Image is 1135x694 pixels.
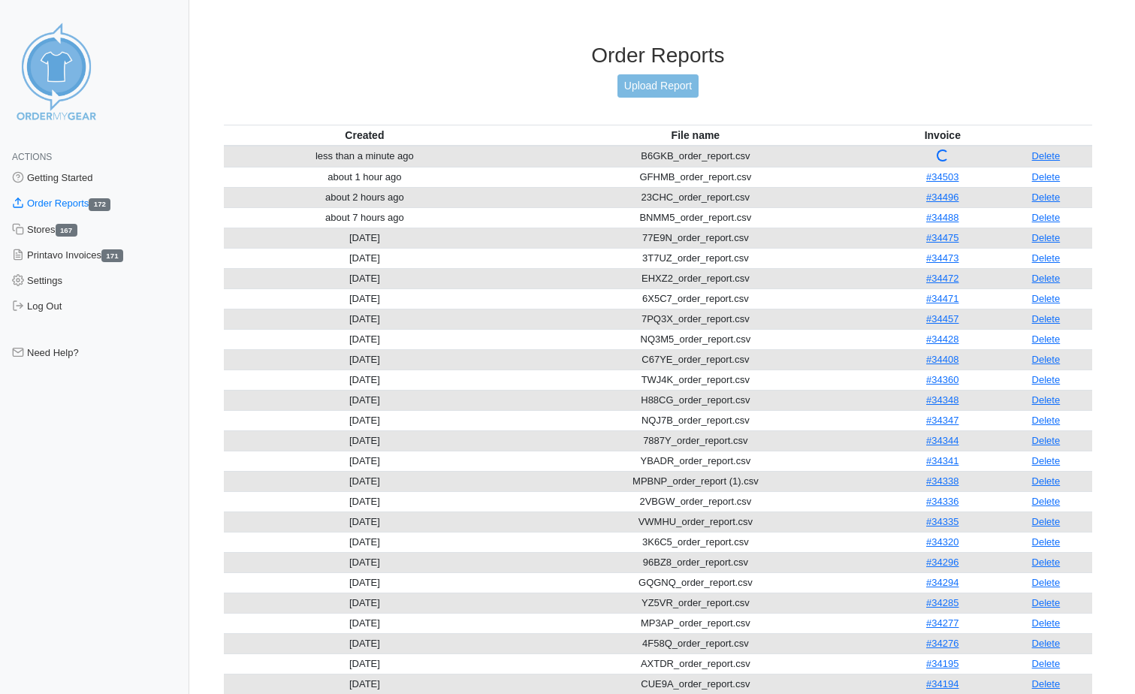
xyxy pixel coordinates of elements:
[224,613,506,633] td: [DATE]
[1032,638,1061,649] a: Delete
[506,572,886,593] td: GQGNQ_order_report.csv
[1032,232,1061,243] a: Delete
[506,207,886,228] td: BNMM5_order_report.csv
[224,207,506,228] td: about 7 hours ago
[1032,678,1061,689] a: Delete
[926,415,958,426] a: #34347
[224,146,506,167] td: less than a minute ago
[1032,557,1061,568] a: Delete
[224,572,506,593] td: [DATE]
[1032,354,1061,365] a: Delete
[617,74,699,98] a: Upload Report
[1032,496,1061,507] a: Delete
[506,552,886,572] td: 96BZ8_order_report.csv
[506,146,886,167] td: B6GKB_order_report.csv
[224,125,506,146] th: Created
[224,43,1092,68] h3: Order Reports
[506,309,886,329] td: 7PQ3X_order_report.csv
[506,633,886,653] td: 4F58Q_order_report.csv
[1032,455,1061,466] a: Delete
[101,249,123,262] span: 171
[1032,415,1061,426] a: Delete
[506,228,886,248] td: 77E9N_order_report.csv
[89,198,110,211] span: 172
[224,309,506,329] td: [DATE]
[506,390,886,410] td: H88CG_order_report.csv
[12,152,52,162] span: Actions
[224,653,506,674] td: [DATE]
[506,430,886,451] td: 7887Y_order_report.csv
[224,187,506,207] td: about 2 hours ago
[926,171,958,183] a: #34503
[1032,374,1061,385] a: Delete
[224,329,506,349] td: [DATE]
[506,511,886,532] td: VWMHU_order_report.csv
[1032,171,1061,183] a: Delete
[1032,333,1061,345] a: Delete
[926,536,958,548] a: #34320
[1032,475,1061,487] a: Delete
[1032,293,1061,304] a: Delete
[926,212,958,223] a: #34488
[926,273,958,284] a: #34472
[224,451,506,471] td: [DATE]
[506,674,886,694] td: CUE9A_order_report.csv
[506,167,886,187] td: GFHMB_order_report.csv
[926,516,958,527] a: #34335
[1032,516,1061,527] a: Delete
[224,511,506,532] td: [DATE]
[926,617,958,629] a: #34277
[224,288,506,309] td: [DATE]
[224,268,506,288] td: [DATE]
[506,532,886,552] td: 3K6C5_order_report.csv
[224,349,506,370] td: [DATE]
[1032,192,1061,203] a: Delete
[224,593,506,613] td: [DATE]
[926,394,958,406] a: #34348
[926,435,958,446] a: #34344
[224,633,506,653] td: [DATE]
[1032,536,1061,548] a: Delete
[506,187,886,207] td: 23CHC_order_report.csv
[224,430,506,451] td: [DATE]
[506,653,886,674] td: AXTDR_order_report.csv
[506,349,886,370] td: C67YE_order_report.csv
[224,390,506,410] td: [DATE]
[926,455,958,466] a: #34341
[926,638,958,649] a: #34276
[224,228,506,248] td: [DATE]
[926,252,958,264] a: #34473
[1032,150,1061,161] a: Delete
[506,613,886,633] td: MP3AP_order_report.csv
[506,593,886,613] td: YZ5VR_order_report.csv
[506,410,886,430] td: NQJ7B_order_report.csv
[926,475,958,487] a: #34338
[926,313,958,324] a: #34457
[926,374,958,385] a: #34360
[506,268,886,288] td: EHXZ2_order_report.csv
[224,248,506,268] td: [DATE]
[926,577,958,588] a: #34294
[926,557,958,568] a: #34296
[56,224,77,237] span: 167
[1032,435,1061,446] a: Delete
[506,288,886,309] td: 6X5C7_order_report.csv
[886,125,1000,146] th: Invoice
[926,333,958,345] a: #34428
[926,354,958,365] a: #34408
[1032,252,1061,264] a: Delete
[506,471,886,491] td: MPBNP_order_report (1).csv
[506,329,886,349] td: NQ3M5_order_report.csv
[224,552,506,572] td: [DATE]
[224,674,506,694] td: [DATE]
[1032,394,1061,406] a: Delete
[224,167,506,187] td: about 1 hour ago
[1032,617,1061,629] a: Delete
[1032,577,1061,588] a: Delete
[506,125,886,146] th: File name
[1032,273,1061,284] a: Delete
[506,370,886,390] td: TWJ4K_order_report.csv
[224,370,506,390] td: [DATE]
[926,678,958,689] a: #34194
[224,410,506,430] td: [DATE]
